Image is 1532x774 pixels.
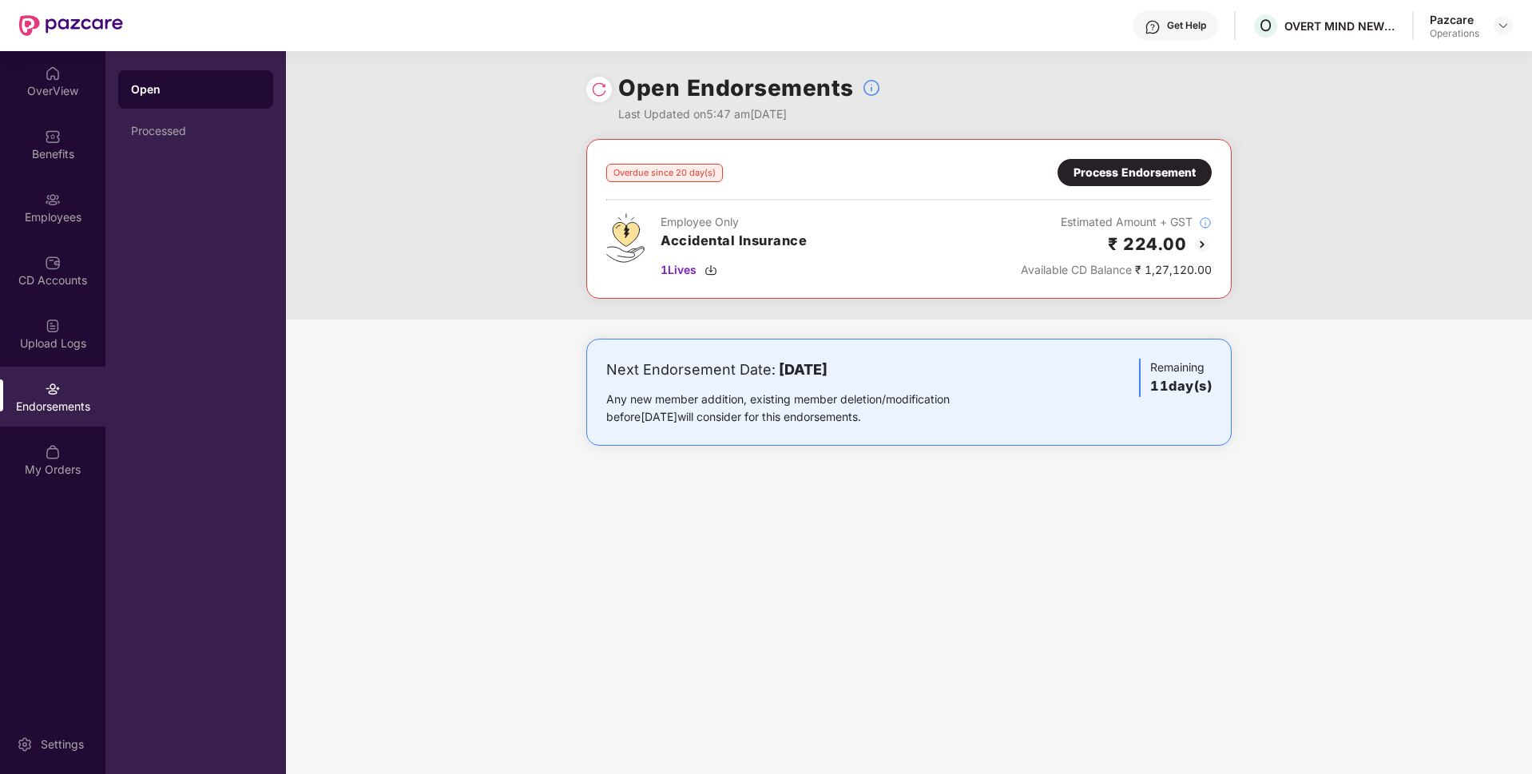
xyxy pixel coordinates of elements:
[1193,235,1212,254] img: svg+xml;base64,PHN2ZyBpZD0iQmFjay0yMHgyMCIgeG1sbnM9Imh0dHA6Ly93d3cudzMub3JnLzIwMDAvc3ZnIiB3aWR0aD...
[45,192,61,208] img: svg+xml;base64,PHN2ZyBpZD0iRW1wbG95ZWVzIiB4bWxucz0iaHR0cDovL3d3dy53My5vcmcvMjAwMC9zdmciIHdpZHRoPS...
[19,15,123,36] img: New Pazcare Logo
[45,381,61,397] img: svg+xml;base64,PHN2ZyBpZD0iRW5kb3JzZW1lbnRzIiB4bWxucz0iaHR0cDovL3d3dy53My5vcmcvMjAwMC9zdmciIHdpZH...
[779,361,828,378] b: [DATE]
[45,318,61,334] img: svg+xml;base64,PHN2ZyBpZD0iVXBsb2FkX0xvZ3MiIGRhdGEtbmFtZT0iVXBsb2FkIExvZ3MiIHhtbG5zPSJodHRwOi8vd3...
[1284,18,1396,34] div: OVERT MIND NEW IDEAS TECHNOLOGIES
[606,359,1000,381] div: Next Endorsement Date:
[1430,12,1479,27] div: Pazcare
[1021,261,1212,279] div: ₹ 1,27,120.00
[618,105,881,123] div: Last Updated on 5:47 am[DATE]
[1150,376,1212,397] h3: 11 day(s)
[661,261,697,279] span: 1 Lives
[1167,19,1206,32] div: Get Help
[1260,16,1272,35] span: O
[704,264,717,276] img: svg+xml;base64,PHN2ZyBpZD0iRG93bmxvYWQtMzJ4MzIiIHhtbG5zPSJodHRwOi8vd3d3LnczLm9yZy8yMDAwL3N2ZyIgd2...
[131,81,260,97] div: Open
[45,65,61,81] img: svg+xml;base64,PHN2ZyBpZD0iSG9tZSIgeG1sbnM9Imh0dHA6Ly93d3cudzMub3JnLzIwMDAvc3ZnIiB3aWR0aD0iMjAiIG...
[131,125,260,137] div: Processed
[606,391,1000,426] div: Any new member addition, existing member deletion/modification before [DATE] will consider for th...
[606,213,645,263] img: svg+xml;base64,PHN2ZyB4bWxucz0iaHR0cDovL3d3dy53My5vcmcvMjAwMC9zdmciIHdpZHRoPSI0OS4zMjEiIGhlaWdodD...
[45,444,61,460] img: svg+xml;base64,PHN2ZyBpZD0iTXlfT3JkZXJzIiBkYXRhLW5hbWU9Ik15IE9yZGVycyIgeG1sbnM9Imh0dHA6Ly93d3cudz...
[1145,19,1161,35] img: svg+xml;base64,PHN2ZyBpZD0iSGVscC0zMngzMiIgeG1sbnM9Imh0dHA6Ly93d3cudzMub3JnLzIwMDAvc3ZnIiB3aWR0aD...
[661,213,807,231] div: Employee Only
[1108,231,1186,257] h2: ₹ 224.00
[606,164,723,182] div: Overdue since 20 day(s)
[591,81,607,97] img: svg+xml;base64,PHN2ZyBpZD0iUmVsb2FkLTMyeDMyIiB4bWxucz0iaHR0cDovL3d3dy53My5vcmcvMjAwMC9zdmciIHdpZH...
[17,736,33,752] img: svg+xml;base64,PHN2ZyBpZD0iU2V0dGluZy0yMHgyMCIgeG1sbnM9Imh0dHA6Ly93d3cudzMub3JnLzIwMDAvc3ZnIiB3aW...
[1199,216,1212,229] img: svg+xml;base64,PHN2ZyBpZD0iSW5mb18tXzMyeDMyIiBkYXRhLW5hbWU9IkluZm8gLSAzMngzMiIgeG1sbnM9Imh0dHA6Ly...
[1430,27,1479,40] div: Operations
[1021,263,1132,276] span: Available CD Balance
[1074,164,1196,181] div: Process Endorsement
[45,255,61,271] img: svg+xml;base64,PHN2ZyBpZD0iQ0RfQWNjb3VudHMiIGRhdGEtbmFtZT0iQ0QgQWNjb3VudHMiIHhtbG5zPSJodHRwOi8vd3...
[36,736,89,752] div: Settings
[862,78,881,97] img: svg+xml;base64,PHN2ZyBpZD0iSW5mb18tXzMyeDMyIiBkYXRhLW5hbWU9IkluZm8gLSAzMngzMiIgeG1sbnM9Imh0dHA6Ly...
[618,70,854,105] h1: Open Endorsements
[1497,19,1510,32] img: svg+xml;base64,PHN2ZyBpZD0iRHJvcGRvd24tMzJ4MzIiIHhtbG5zPSJodHRwOi8vd3d3LnczLm9yZy8yMDAwL3N2ZyIgd2...
[45,129,61,145] img: svg+xml;base64,PHN2ZyBpZD0iQmVuZWZpdHMiIHhtbG5zPSJodHRwOi8vd3d3LnczLm9yZy8yMDAwL3N2ZyIgd2lkdGg9Ij...
[661,231,807,252] h3: Accidental Insurance
[1139,359,1212,397] div: Remaining
[1021,213,1212,231] div: Estimated Amount + GST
